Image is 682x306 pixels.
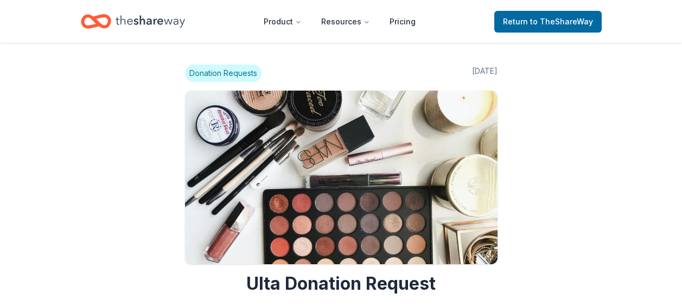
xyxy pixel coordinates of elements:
[185,273,498,295] h1: Ulta Donation Request
[185,65,262,82] span: Donation Requests
[185,91,498,264] img: Image for Ulta Donation Request
[381,11,424,33] a: Pricing
[503,15,593,28] span: Return
[255,9,424,34] nav: Main
[530,17,593,26] span: to TheShareWay
[494,11,602,33] a: Returnto TheShareWay
[81,9,185,34] a: Home
[313,11,379,33] button: Resources
[255,11,310,33] button: Product
[472,65,498,82] span: [DATE]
